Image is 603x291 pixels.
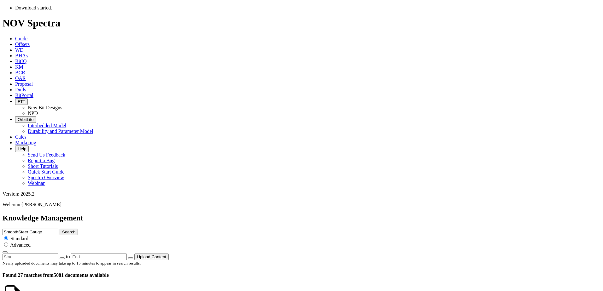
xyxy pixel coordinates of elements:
button: OrbitLite [15,116,36,123]
button: Search [60,229,78,235]
input: End [71,254,127,260]
a: Durability and Parameter Model [28,128,93,134]
a: KM [15,64,23,70]
input: e.g. Smoothsteer Record [3,229,58,235]
a: New Bit Designs [28,105,62,110]
a: Interbedded Model [28,123,66,128]
a: Guide [15,36,27,41]
a: OAR [15,76,26,81]
h1: NOV Spectra [3,17,600,29]
a: Quick Start Guide [28,169,64,174]
button: Upload Content [134,254,169,260]
a: Proposal [15,81,33,87]
a: NPD [28,111,38,116]
a: Calcs [15,134,26,140]
p: Welcome [3,202,600,208]
span: to [66,254,70,259]
a: Report a Bug [28,158,55,163]
a: WD [15,47,24,53]
button: Help [15,145,29,152]
span: Download started. [15,5,52,10]
a: Spectra Overview [28,175,64,180]
span: FTT [18,99,25,104]
a: Dulls [15,87,26,92]
span: Found 27 matches from [3,272,54,278]
input: Start [3,254,58,260]
a: Short Tutorials [28,163,58,169]
button: FTT [15,98,28,105]
a: Marketing [15,140,36,145]
span: Help [18,146,26,151]
a: Offsets [15,42,30,47]
a: BitIQ [15,59,26,64]
a: BHAs [15,53,28,58]
div: Version: 2025.2 [3,191,600,197]
span: OrbitLite [18,117,33,122]
a: BCR [15,70,25,75]
a: Webinar [28,180,45,186]
span: [PERSON_NAME] [21,202,61,207]
span: Standard [10,236,28,241]
span: Advanced [10,242,31,248]
a: BitPortal [15,93,33,98]
small: Newly uploaded documents may take up to 15 minutes to appear in search results. [3,261,141,265]
a: Send Us Feedback [28,152,65,157]
h4: 5081 documents available [3,272,600,278]
h2: Knowledge Management [3,214,600,222]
